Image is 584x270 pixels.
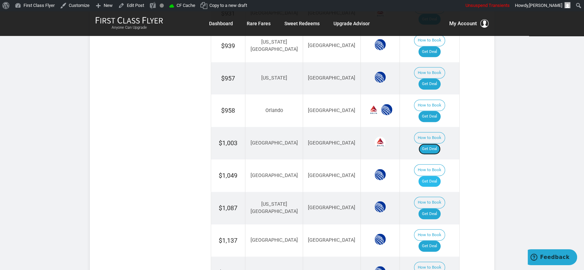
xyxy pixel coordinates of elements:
[381,104,392,115] span: United
[250,173,298,178] span: [GEOGRAPHIC_DATA]
[219,237,237,244] span: $1,137
[368,104,379,115] span: Delta Airlines
[209,17,233,30] a: Dashboard
[308,108,355,113] span: [GEOGRAPHIC_DATA]
[418,111,441,122] a: Get Deal
[95,17,163,30] a: First Class FlyerAnyone Can Upgrade
[219,139,237,147] span: $1,003
[414,35,445,46] button: How to Book
[95,17,163,24] img: First Class Flyer
[414,67,445,79] button: How to Book
[221,42,235,49] span: $939
[529,3,562,8] span: [PERSON_NAME]
[308,173,355,178] span: [GEOGRAPHIC_DATA]
[95,25,163,30] small: Anyone Can Upgrade
[418,143,441,155] a: Get Deal
[414,197,445,208] button: How to Book
[449,19,477,28] span: My Account
[375,137,386,148] span: Delta Airlines
[219,204,237,212] span: $1,087
[308,140,355,146] span: [GEOGRAPHIC_DATA]
[414,132,445,144] button: How to Book
[221,75,235,82] span: $957
[261,75,287,81] span: [US_STATE]
[414,100,445,111] button: How to Book
[308,237,355,243] span: [GEOGRAPHIC_DATA]
[250,39,298,52] span: [US_STATE][GEOGRAPHIC_DATA]
[308,43,355,48] span: [GEOGRAPHIC_DATA]
[308,205,355,211] span: [GEOGRAPHIC_DATA]
[375,72,386,83] span: United
[414,164,445,176] button: How to Book
[250,237,298,243] span: [GEOGRAPHIC_DATA]
[221,107,235,114] span: $958
[418,78,441,90] a: Get Deal
[247,17,271,30] a: Rare Fares
[418,208,441,220] a: Get Deal
[465,3,510,8] span: Unsuspend Transients
[375,39,386,50] span: United
[418,241,441,252] a: Get Deal
[250,201,298,214] span: [US_STATE][GEOGRAPHIC_DATA]
[308,75,355,81] span: [GEOGRAPHIC_DATA]
[449,19,489,28] button: My Account
[265,108,283,113] span: Orlando
[250,140,298,146] span: [GEOGRAPHIC_DATA]
[333,17,370,30] a: Upgrade Advisor
[414,229,445,241] button: How to Book
[375,169,386,180] span: United
[284,17,320,30] a: Sweet Redeems
[528,249,577,267] iframe: Opens a widget where you can find more information
[375,201,386,212] span: United
[375,234,386,245] span: United
[418,46,441,57] a: Get Deal
[418,176,441,187] a: Get Deal
[219,172,237,179] span: $1,049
